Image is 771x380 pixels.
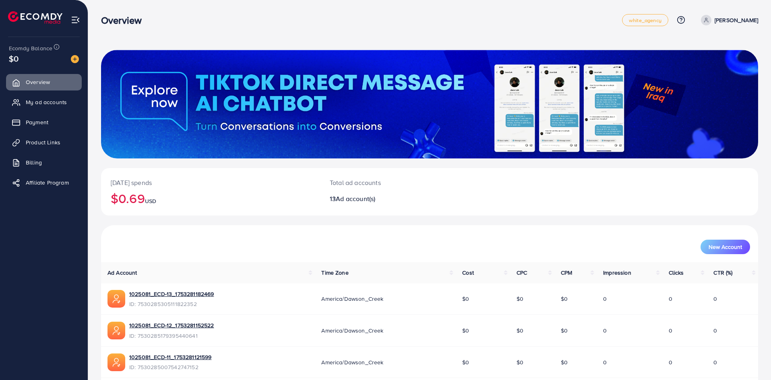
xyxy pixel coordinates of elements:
[129,353,211,361] a: 1025081_ECD-11_1753281121599
[107,290,125,308] img: ic-ads-acc.e4c84228.svg
[669,295,672,303] span: 0
[129,300,214,308] span: ID: 7530285305111822352
[6,134,82,150] a: Product Links
[6,154,82,170] a: Billing
[6,114,82,130] a: Payment
[561,295,568,303] span: $0
[561,269,572,277] span: CPM
[713,295,717,303] span: 0
[603,295,607,303] span: 0
[462,269,474,277] span: Cost
[321,358,383,366] span: America/Dawson_Creek
[26,98,67,106] span: My ad accounts
[561,327,568,335] span: $0
[321,295,383,303] span: America/Dawson_Creek
[71,15,80,25] img: menu
[26,78,50,86] span: Overview
[517,295,523,303] span: $0
[669,327,672,335] span: 0
[517,327,523,335] span: $0
[9,53,19,64] span: $0
[6,175,82,191] a: Affiliate Program
[713,269,732,277] span: CTR (%)
[107,353,125,371] img: ic-ads-acc.e4c84228.svg
[669,358,672,366] span: 0
[129,332,214,340] span: ID: 7530285179395440641
[330,178,475,187] p: Total ad accounts
[462,358,469,366] span: $0
[709,244,742,250] span: New Account
[26,179,69,187] span: Affiliate Program
[129,321,214,329] a: 1025081_ECD-12_1753281152522
[129,363,211,371] span: ID: 7530285007542747152
[715,15,758,25] p: [PERSON_NAME]
[517,269,527,277] span: CPC
[26,118,48,126] span: Payment
[737,344,765,374] iframe: Chat
[701,240,750,254] button: New Account
[321,269,348,277] span: Time Zone
[462,327,469,335] span: $0
[629,18,661,23] span: white_agency
[6,74,82,90] a: Overview
[111,178,310,187] p: [DATE] spends
[9,44,52,52] span: Ecomdy Balance
[26,158,42,166] span: Billing
[8,11,62,24] img: logo
[336,194,375,203] span: Ad account(s)
[111,191,310,206] h2: $0.69
[107,322,125,339] img: ic-ads-acc.e4c84228.svg
[107,269,137,277] span: Ad Account
[622,14,668,26] a: white_agency
[561,358,568,366] span: $0
[462,295,469,303] span: $0
[101,14,148,26] h3: Overview
[669,269,684,277] span: Clicks
[129,290,214,298] a: 1025081_ECD-13_1753281182469
[713,358,717,366] span: 0
[321,327,383,335] span: America/Dawson_Creek
[603,327,607,335] span: 0
[145,197,156,205] span: USD
[603,269,631,277] span: Impression
[517,358,523,366] span: $0
[698,15,758,25] a: [PERSON_NAME]
[6,94,82,110] a: My ad accounts
[330,195,475,203] h2: 13
[26,138,60,146] span: Product Links
[603,358,607,366] span: 0
[71,55,79,63] img: image
[713,327,717,335] span: 0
